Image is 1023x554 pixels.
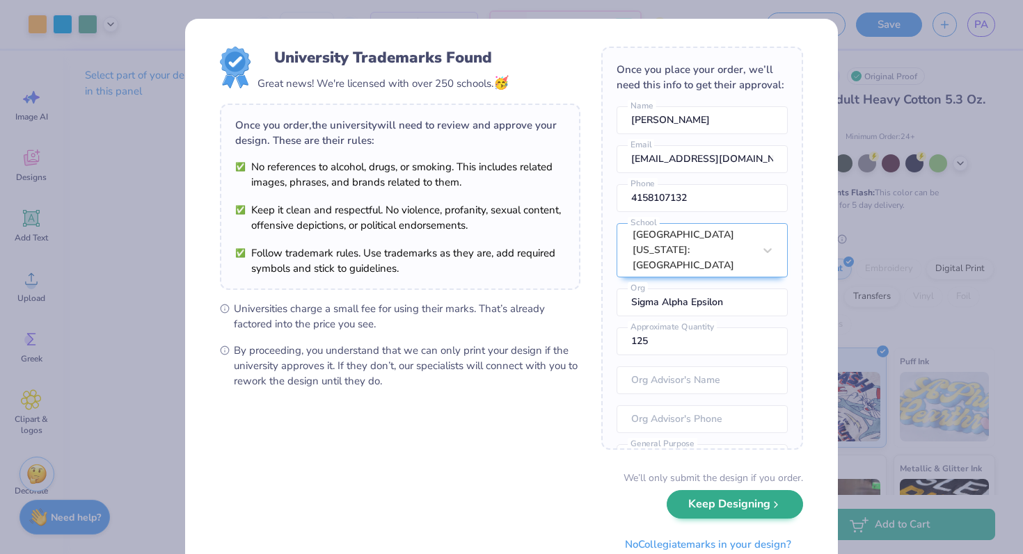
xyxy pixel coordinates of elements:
div: Once you order, the university will need to review and approve your design. These are their rules: [235,117,565,148]
li: Keep it clean and respectful. No violence, profanity, sexual content, offensive depictions, or po... [235,202,565,233]
input: Email [617,145,788,173]
div: Once you place your order, we’ll need this info to get their approval: [617,62,788,92]
span: By proceeding, you understand that we can only print your design if the university approves it. I... [234,343,580,389]
button: Keep Designing [667,490,803,519]
input: Org [617,288,788,316]
div: Great news! We're licensed with over 250 schools. [257,74,509,92]
input: Org Advisor's Name [617,366,788,394]
div: We’ll only submit the design if you order. [624,471,803,485]
input: Phone [617,184,788,212]
div: [GEOGRAPHIC_DATA][US_STATE]: [GEOGRAPHIC_DATA] [633,227,754,273]
span: Universities charge a small fee for using their marks. That’s already factored into the price you... [234,301,580,332]
div: University Trademarks Found [274,47,492,69]
input: Approximate Quantity [617,327,788,355]
input: Name [617,106,788,134]
li: No references to alcohol, drugs, or smoking. This includes related images, phrases, and brands re... [235,159,565,190]
li: Follow trademark rules. Use trademarks as they are, add required symbols and stick to guidelines. [235,245,565,276]
img: License badge [220,47,251,88]
input: Org Advisor's Phone [617,405,788,433]
span: 🥳 [493,74,509,91]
